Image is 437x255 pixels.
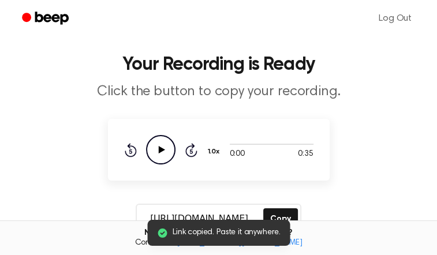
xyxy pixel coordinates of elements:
[207,142,224,162] button: 1.0x
[14,7,79,30] a: Beep
[367,5,423,32] a: Log Out
[298,148,313,160] span: 0:35
[14,55,423,74] h1: Your Recording is Ready
[230,148,245,160] span: 0:00
[177,239,302,247] a: [EMAIL_ADDRESS][DOMAIN_NAME]
[263,208,297,230] button: Copy
[7,238,430,249] span: Contact us
[14,83,423,100] p: Click the button to copy your recording.
[173,227,281,239] span: Link copied. Paste it anywhere.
